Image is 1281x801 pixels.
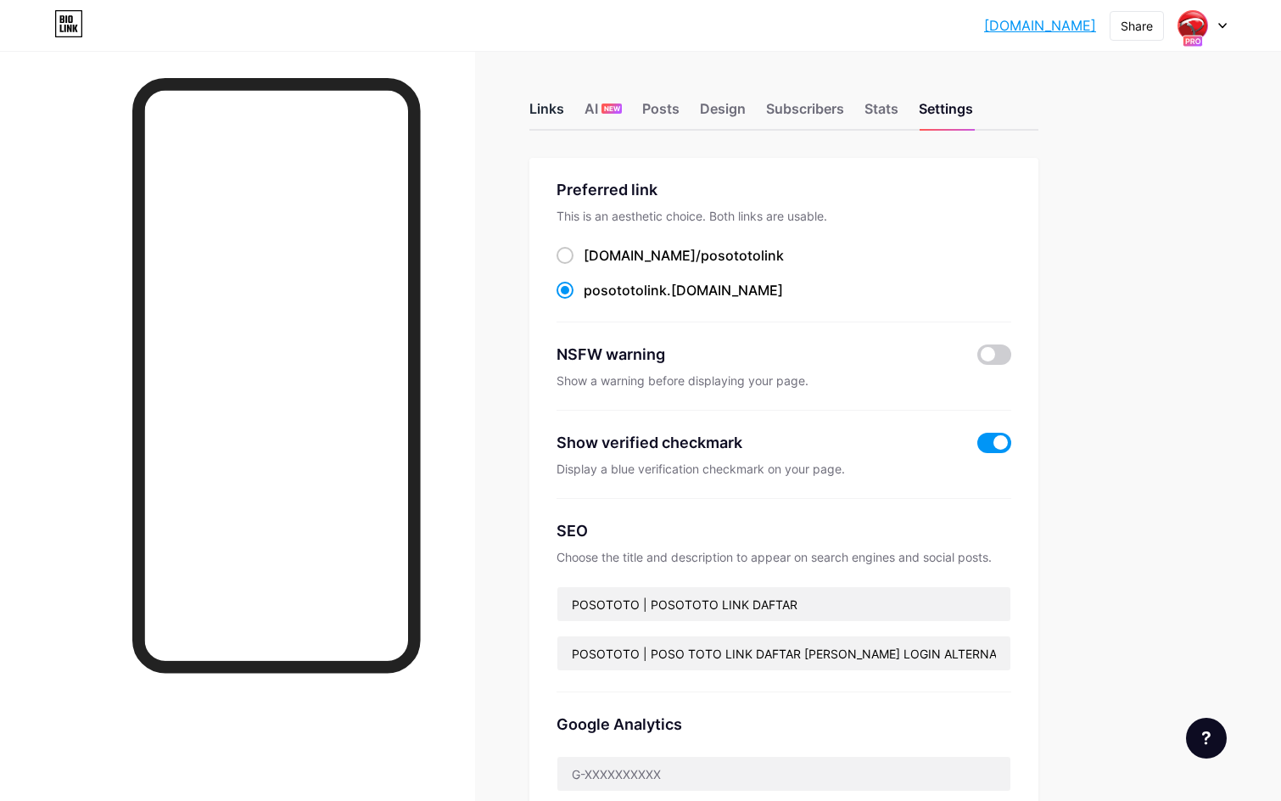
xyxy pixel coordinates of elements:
[584,245,784,266] div: [DOMAIN_NAME]/
[557,372,1011,389] div: Show a warning before displaying your page.
[919,98,973,129] div: Settings
[557,519,1011,542] div: SEO
[642,98,680,129] div: Posts
[1177,9,1209,42] img: posototolink
[604,104,620,114] span: NEW
[529,98,564,129] div: Links
[864,98,898,129] div: Stats
[585,98,622,129] div: AI
[557,636,1010,670] input: Description (max 160 chars)
[557,343,953,366] div: NSFW warning
[557,178,1011,201] div: Preferred link
[584,282,667,299] span: posototolink
[557,587,1010,621] input: Title
[557,431,742,454] div: Show verified checkmark
[557,757,1010,791] input: G-XXXXXXXXXX
[557,461,1011,478] div: Display a blue verification checkmark on your page.
[557,549,1011,566] div: Choose the title and description to appear on search engines and social posts.
[557,713,1011,736] div: Google Analytics
[700,98,746,129] div: Design
[557,208,1011,225] div: This is an aesthetic choice. Both links are usable.
[701,247,784,264] span: posototolink
[766,98,844,129] div: Subscribers
[584,280,783,300] div: .[DOMAIN_NAME]
[984,15,1096,36] a: [DOMAIN_NAME]
[1121,17,1153,35] div: Share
